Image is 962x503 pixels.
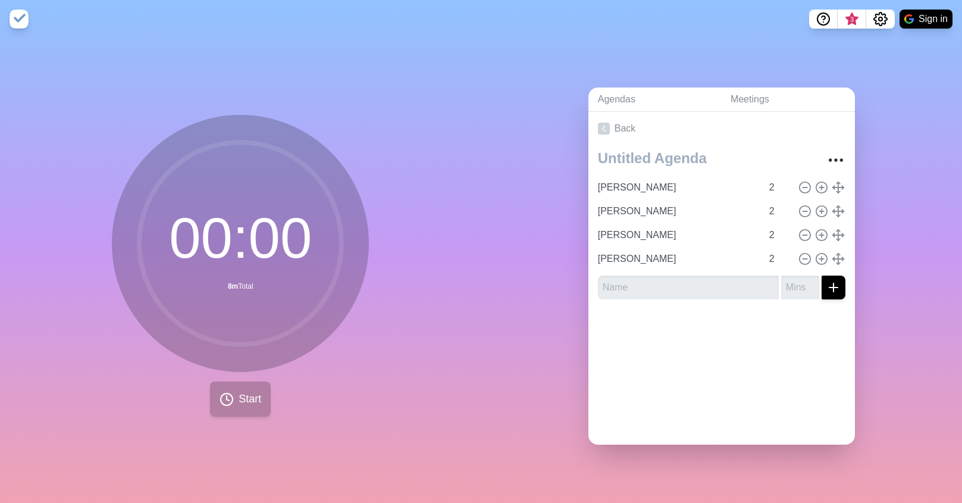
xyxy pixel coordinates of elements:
[764,176,793,199] input: Mins
[588,112,855,145] a: Back
[239,391,261,407] span: Start
[10,10,29,29] img: timeblocks logo
[598,276,779,299] input: Name
[210,382,271,417] button: Start
[809,10,838,29] button: Help
[781,276,819,299] input: Mins
[764,223,793,247] input: Mins
[847,15,857,24] span: 3
[593,176,762,199] input: Name
[764,247,793,271] input: Mins
[721,88,855,112] a: Meetings
[866,10,895,29] button: Settings
[593,223,762,247] input: Name
[588,88,721,112] a: Agendas
[900,10,952,29] button: Sign in
[904,14,914,24] img: google logo
[593,199,762,223] input: Name
[593,247,762,271] input: Name
[824,148,848,172] button: More
[838,10,866,29] button: What’s new
[764,199,793,223] input: Mins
